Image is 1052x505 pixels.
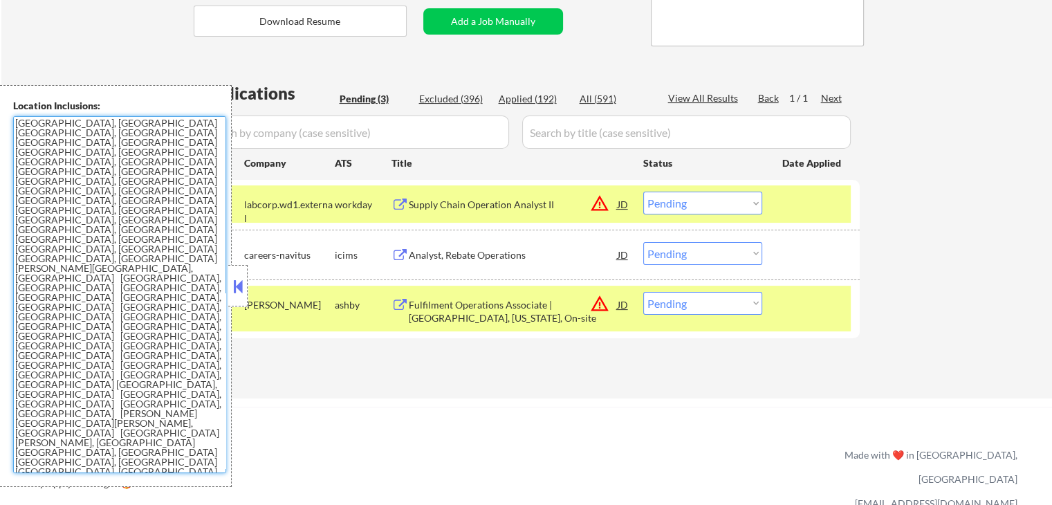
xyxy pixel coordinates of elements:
div: Title [391,156,630,170]
div: Supply Chain Operation Analyst II [409,198,618,212]
div: [PERSON_NAME] [244,298,335,312]
div: ashby [335,298,391,312]
button: warning_amber [590,194,609,213]
div: Buy ApplyAll as a gift 🎁 [28,479,166,488]
button: Add a Job Manually [423,8,563,35]
div: Date Applied [782,156,843,170]
div: Pending (3) [340,92,409,106]
div: Company [244,156,335,170]
div: labcorp.wd1.external [244,198,335,225]
div: JD [616,292,630,317]
a: Refer & earn free applications 👯‍♀️ [28,462,555,477]
div: Location Inclusions: [13,99,226,113]
button: Download Resume [194,6,407,37]
div: careers-navitus [244,248,335,262]
div: Applied (192) [499,92,568,106]
div: Next [821,91,843,105]
div: Applications [198,85,335,102]
div: Made with ❤️ in [GEOGRAPHIC_DATA], [GEOGRAPHIC_DATA] [839,443,1017,491]
div: Analyst, Rebate Operations [409,248,618,262]
div: workday [335,198,391,212]
div: JD [616,242,630,267]
button: warning_amber [590,294,609,313]
input: Search by title (case sensitive) [522,116,851,149]
div: All (591) [580,92,649,106]
div: View All Results [668,91,742,105]
input: Search by company (case sensitive) [198,116,509,149]
div: ATS [335,156,391,170]
div: 1 / 1 [789,91,821,105]
div: Status [643,150,762,175]
div: Excluded (396) [419,92,488,106]
div: Fulfilment Operations Associate | [GEOGRAPHIC_DATA], [US_STATE], On-site [409,298,618,325]
div: Back [758,91,780,105]
div: JD [616,192,630,217]
div: icims [335,248,391,262]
